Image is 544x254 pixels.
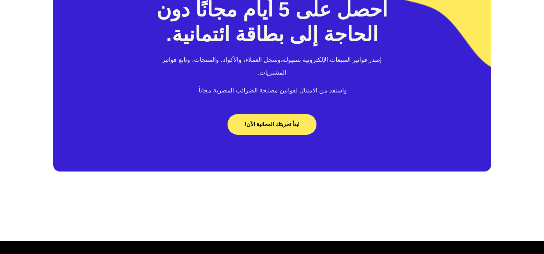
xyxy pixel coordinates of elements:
[281,56,283,63] b: ،
[147,54,397,79] p: إصدر فواتير المبيعات الإلكترونية بسهولة وسجل العملاء، والأكواد، والمنتجات، وتابع فواتير المشتريات.
[228,114,317,135] a: ابدأ تجربتك المجانية الأن!
[147,84,397,97] p: واستفد من الامتثال لقوانين مصلحة الضرائب المصرية مجاناً.
[245,122,300,127] span: ابدأ تجربتك المجانية الأن!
